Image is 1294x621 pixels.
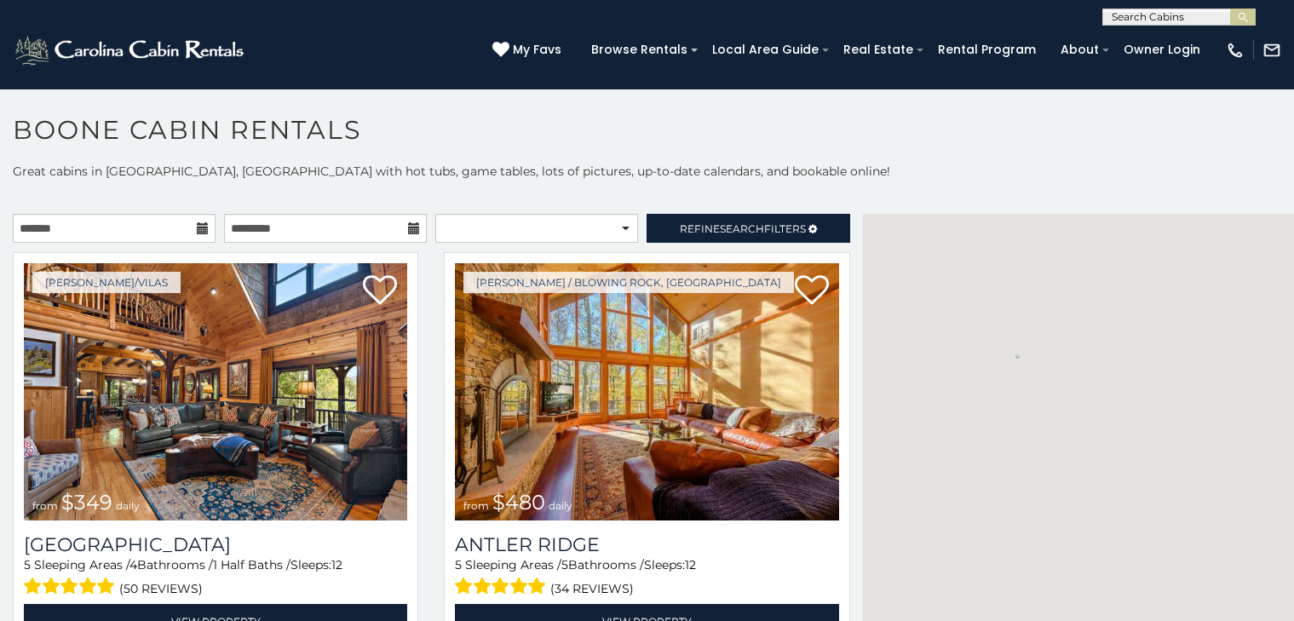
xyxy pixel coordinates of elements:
span: 1 Half Baths / [213,557,290,572]
img: Antler Ridge [455,263,838,520]
span: 5 [561,557,568,572]
span: daily [549,499,572,512]
span: daily [116,499,140,512]
div: Sleeping Areas / Bathrooms / Sleeps: [24,556,407,600]
span: Refine Filters [680,222,806,235]
a: Rental Program [929,37,1044,63]
span: $480 [492,490,545,515]
img: White-1-2.png [13,33,249,67]
img: mail-regular-white.png [1262,41,1281,60]
a: Local Area Guide [704,37,827,63]
h3: Diamond Creek Lodge [24,533,407,556]
a: [PERSON_NAME]/Vilas [32,272,181,293]
span: from [32,499,58,512]
a: Browse Rentals [583,37,696,63]
a: Owner Login [1115,37,1209,63]
a: About [1052,37,1107,63]
a: Add to favorites [363,273,397,309]
a: Antler Ridge [455,533,838,556]
span: (50 reviews) [119,578,203,600]
span: $349 [61,490,112,515]
div: Sleeping Areas / Bathrooms / Sleeps: [455,556,838,600]
img: phone-regular-white.png [1226,41,1245,60]
a: Diamond Creek Lodge from $349 daily [24,263,407,520]
a: RefineSearchFilters [647,214,849,243]
a: My Favs [492,41,566,60]
a: Add to favorites [795,273,829,309]
img: Diamond Creek Lodge [24,263,407,520]
span: 12 [685,557,696,572]
span: 5 [455,557,462,572]
span: 12 [331,557,342,572]
span: My Favs [513,41,561,59]
a: [GEOGRAPHIC_DATA] [24,533,407,556]
span: Search [720,222,764,235]
span: 4 [129,557,137,572]
span: 5 [24,557,31,572]
span: from [463,499,489,512]
span: (34 reviews) [550,578,634,600]
a: Antler Ridge from $480 daily [455,263,838,520]
a: [PERSON_NAME] / Blowing Rock, [GEOGRAPHIC_DATA] [463,272,794,293]
a: Real Estate [835,37,922,63]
